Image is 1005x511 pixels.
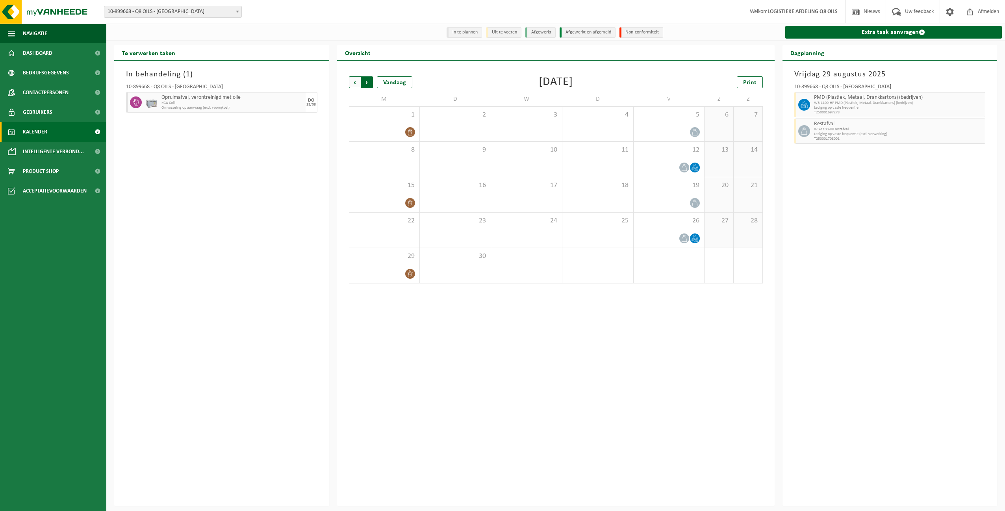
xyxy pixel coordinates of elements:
span: Lediging op vaste frequentie [814,106,983,110]
span: PMD (Plastiek, Metaal, Drankkartons) (bedrijven) [814,94,983,101]
span: Print [743,80,757,86]
span: 1 [353,111,416,119]
span: 11 [566,146,629,154]
span: 4 [566,111,629,119]
h3: Vrijdag 29 augustus 2025 [794,69,986,80]
span: Bedrijfsgegevens [23,63,69,83]
span: T250001708001 [814,137,983,141]
td: W [491,92,562,106]
span: 3 [495,111,558,119]
span: Contactpersonen [23,83,69,102]
span: 23 [424,217,487,225]
li: Afgewerkt [525,27,556,38]
span: 16 [424,181,487,190]
span: 10-899668 - Q8 OILS - ANTWERPEN [104,6,242,18]
a: Extra taak aanvragen [785,26,1002,39]
span: Lediging op vaste frequentie (excl. verwerking) [814,132,983,137]
div: Vandaag [377,76,412,88]
span: Intelligente verbond... [23,142,84,161]
span: Gebruikers [23,102,52,122]
h3: In behandeling ( ) [126,69,317,80]
span: Acceptatievoorwaarden [23,181,87,201]
span: 12 [638,146,701,154]
div: 10-899668 - Q8 OILS - [GEOGRAPHIC_DATA] [794,84,986,92]
span: Restafval [814,121,983,127]
span: 1 [186,70,190,78]
div: 10-899668 - Q8 OILS - [GEOGRAPHIC_DATA] [126,84,317,92]
li: Non-conformiteit [619,27,663,38]
img: PB-LB-0680-HPE-GY-11 [146,96,158,108]
td: V [634,92,705,106]
span: 17 [495,181,558,190]
span: 13 [708,146,729,154]
td: D [420,92,491,106]
span: 5 [638,111,701,119]
span: 27 [708,217,729,225]
span: 21 [738,181,758,190]
span: 9 [424,146,487,154]
td: M [349,92,420,106]
span: 19 [638,181,701,190]
span: Kalender [23,122,47,142]
span: 10-899668 - Q8 OILS - ANTWERPEN [104,6,241,17]
span: 30 [424,252,487,261]
h2: Overzicht [337,45,378,60]
span: Product Shop [23,161,59,181]
a: Print [737,76,763,88]
span: 20 [708,181,729,190]
td: D [562,92,634,106]
li: Afgewerkt en afgemeld [560,27,616,38]
td: Z [705,92,734,106]
span: 6 [708,111,729,119]
span: Opruimafval, verontreinigd met olie [161,94,304,101]
h2: Dagplanning [782,45,832,60]
span: Volgende [361,76,373,88]
span: 10 [495,146,558,154]
span: Vorige [349,76,361,88]
span: 8 [353,146,416,154]
span: T250001697278 [814,110,983,115]
span: 28 [738,217,758,225]
h2: Te verwerken taken [114,45,183,60]
span: WB-1100-HP restafval [814,127,983,132]
td: Z [734,92,763,106]
span: KGA Colli [161,101,304,106]
li: Uit te voeren [486,27,521,38]
div: [DATE] [539,76,573,88]
span: 25 [566,217,629,225]
div: 28/08 [306,103,316,107]
span: 22 [353,217,416,225]
div: DO [308,98,314,103]
span: 2 [424,111,487,119]
span: Dashboard [23,43,52,63]
span: Navigatie [23,24,47,43]
span: 24 [495,217,558,225]
span: 7 [738,111,758,119]
span: 29 [353,252,416,261]
span: 26 [638,217,701,225]
span: 18 [566,181,629,190]
strong: LOGISTIEKE AFDELING Q8 OILS [768,9,838,15]
span: 15 [353,181,416,190]
span: Omwisseling op aanvraag (excl. voorrijkost) [161,106,304,110]
li: In te plannen [447,27,482,38]
span: WB-1100-HP PMD (Plastiek, Metaal, Drankkartons) (bedrijven) [814,101,983,106]
span: 14 [738,146,758,154]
